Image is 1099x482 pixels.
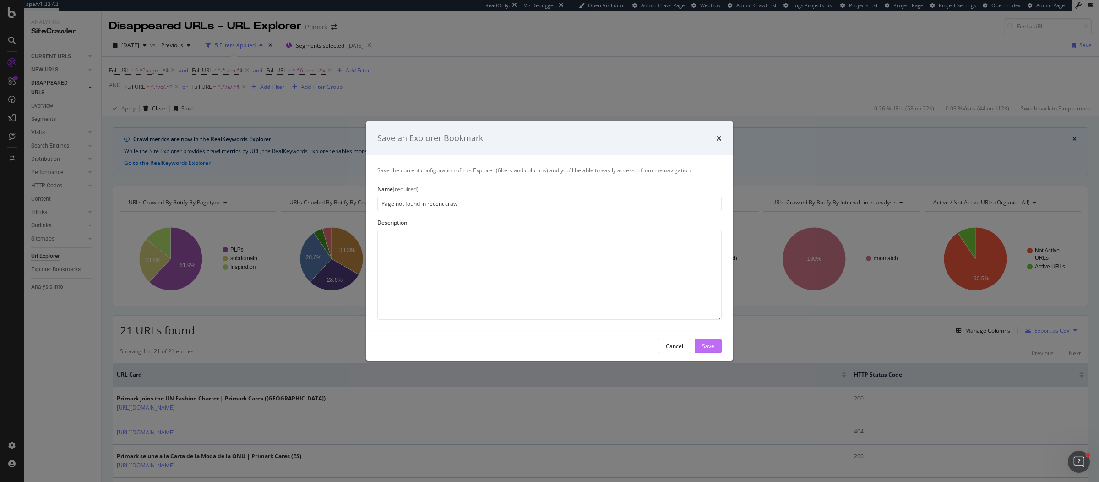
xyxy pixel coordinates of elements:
div: Description [377,219,722,226]
div: times [716,132,722,144]
div: Save an Explorer Bookmark [377,132,483,144]
iframe: Intercom live chat [1068,451,1090,473]
input: Enter a name [377,197,722,211]
div: modal [366,121,733,361]
span: Name [377,185,393,193]
button: Cancel [658,339,691,353]
div: Save [702,342,714,350]
div: Cancel [666,342,683,350]
span: (required) [393,185,419,193]
button: Save [695,339,722,353]
div: Save the current configuration of this Explorer (filters and columns) and you’ll be able to easil... [377,166,722,174]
